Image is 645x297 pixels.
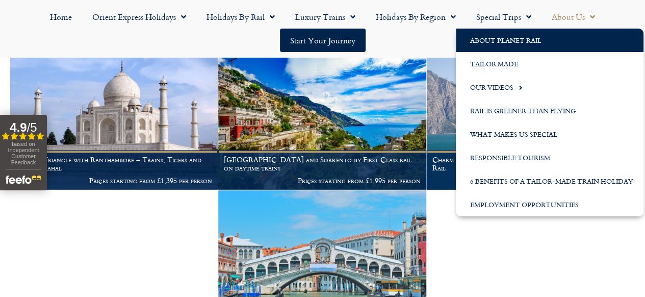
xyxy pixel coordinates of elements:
h1: Golden Triangle with Ranthambore – Trains, Tigers and the Taj Mahal [16,155,212,171]
a: Special Trips [466,5,541,29]
a: Holidays by Region [366,5,466,29]
a: Orient Express Holidays [82,5,196,29]
p: Prices starting from £1,995 per person [224,176,420,184]
nav: Menu [5,5,640,52]
a: About Us [541,5,605,29]
p: Prices from £1,595 per person [432,176,629,184]
a: Responsible Tourism [456,146,643,169]
p: Prices starting from £1,395 per person [16,176,212,184]
a: Our Videos [456,76,643,99]
a: Rail is Greener than Flying [456,99,643,122]
a: Start your Journey [280,29,366,52]
ul: About Us [456,29,643,216]
a: Charm & Beauty of [GEOGRAPHIC_DATA] by First Class Rail Prices from £1,595 per person [427,48,635,190]
a: Holidays by Rail [196,5,285,29]
a: 6 Benefits of a Tailor-Made Train Holiday [456,169,643,193]
a: Tailor Made [456,52,643,76]
a: About Planet Rail [456,29,643,52]
a: Luxury Trains [285,5,366,29]
a: [GEOGRAPHIC_DATA] and Sorrento by First Class rail on daytime trains Prices starting from £1,995 ... [218,48,426,190]
a: What Makes us Special [456,122,643,146]
h1: Charm & Beauty of [GEOGRAPHIC_DATA] by First Class Rail [432,155,629,171]
a: Golden Triangle with Ranthambore – Trains, Tigers and the Taj Mahal Prices starting from £1,395 p... [10,48,218,190]
h1: [GEOGRAPHIC_DATA] and Sorrento by First Class rail on daytime trains [224,155,420,171]
a: Employment Opportunities [456,193,643,216]
a: Home [40,5,82,29]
